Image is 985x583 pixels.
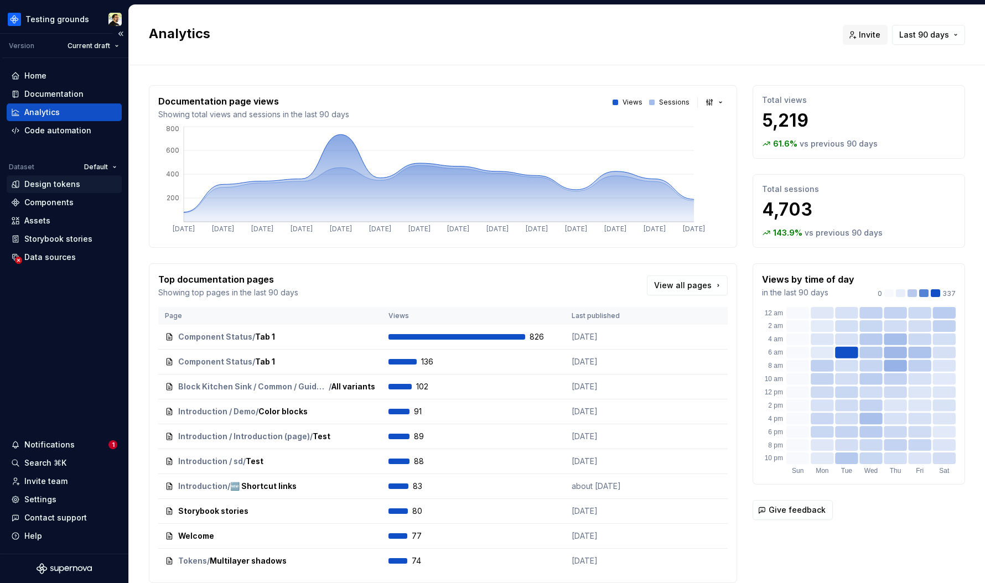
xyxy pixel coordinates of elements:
[572,356,655,367] p: [DATE]
[149,25,830,43] h2: Analytics
[7,230,122,248] a: Storybook stories
[178,506,248,517] span: Storybook stories
[158,273,298,286] p: Top documentation pages
[7,248,122,266] a: Data sources
[762,199,956,221] p: 4,703
[313,431,330,442] span: Test
[572,406,655,417] p: [DATE]
[24,197,74,208] div: Components
[414,406,443,417] span: 91
[24,233,92,244] div: Storybook stories
[24,179,80,190] div: Design tokens
[890,467,901,475] text: Thu
[382,307,565,325] th: Views
[230,481,297,492] span: 🆕 Shortcut links
[878,289,956,298] div: 337
[79,159,122,175] button: Default
[210,555,287,566] span: Multilayer shadows
[258,406,308,417] span: Color blocks
[9,163,34,171] div: Dataset
[683,225,705,233] tspan: [DATE]
[178,331,252,342] span: Component Status
[178,356,252,367] span: Component Status
[227,481,230,492] span: /
[762,95,956,106] p: Total views
[24,107,60,118] div: Analytics
[526,225,548,233] tspan: [DATE]
[158,287,298,298] p: Showing top pages in the last 90 days
[178,456,243,467] span: Introduction / sd
[24,494,56,505] div: Settings
[310,431,313,442] span: /
[7,509,122,527] button: Contact support
[769,504,826,516] span: Give feedback
[24,439,75,450] div: Notifications
[24,512,87,523] div: Contact support
[878,289,882,298] p: 0
[565,307,661,325] th: Last published
[773,138,797,149] p: 61.6 %
[166,146,179,154] tspan: 600
[7,122,122,139] a: Code automation
[800,138,878,149] p: vs previous 90 days
[805,227,883,238] p: vs previous 90 days
[859,29,880,40] span: Invite
[773,227,802,238] p: 143.9 %
[178,555,207,566] span: Tokens
[331,381,375,392] span: All variants
[24,252,76,263] div: Data sources
[623,98,642,107] p: Views
[158,109,349,120] p: Showing total views and sessions in the last 90 days
[572,431,655,442] p: [DATE]
[843,25,888,45] button: Invite
[768,441,783,449] text: 8 pm
[252,331,255,342] span: /
[7,436,122,454] button: Notifications1
[762,273,854,286] p: Views by time of day
[412,555,440,566] span: 74
[768,415,783,423] text: 4 pm
[108,13,122,26] img: Honza Toman
[768,335,783,343] text: 4 am
[841,467,853,475] text: Tue
[572,456,655,467] p: [DATE]
[768,322,783,330] text: 2 am
[24,530,42,542] div: Help
[173,225,195,233] tspan: [DATE]
[24,89,84,100] div: Documentation
[644,225,666,233] tspan: [DATE]
[24,125,91,136] div: Code automation
[9,41,34,50] div: Version
[530,331,558,342] span: 826
[24,476,68,487] div: Invite team
[2,7,126,31] button: Testing groundsHonza Toman
[24,457,66,469] div: Search ⌘K
[24,215,50,226] div: Assets
[572,555,655,566] p: [DATE]
[572,530,655,542] p: [DATE]
[792,467,803,475] text: Sun
[416,381,445,392] span: 102
[765,454,783,462] text: 10 pm
[329,381,331,392] span: /
[369,225,391,233] tspan: [DATE]
[246,456,263,467] span: Test
[765,388,783,396] text: 12 pm
[414,431,443,442] span: 89
[108,440,117,449] span: 1
[916,467,924,475] text: Fri
[243,456,246,467] span: /
[84,163,108,171] span: Default
[255,356,275,367] span: Tab 1
[762,110,956,132] p: 5,219
[37,563,92,574] svg: Supernova Logo
[604,225,626,233] tspan: [DATE]
[7,527,122,545] button: Help
[408,225,431,233] tspan: [DATE]
[252,356,255,367] span: /
[7,472,122,490] a: Invite team
[572,481,655,492] p: about [DATE]
[768,402,783,409] text: 2 pm
[8,13,21,26] img: 87691e09-aac2-46b6-b153-b9fe4eb63333.png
